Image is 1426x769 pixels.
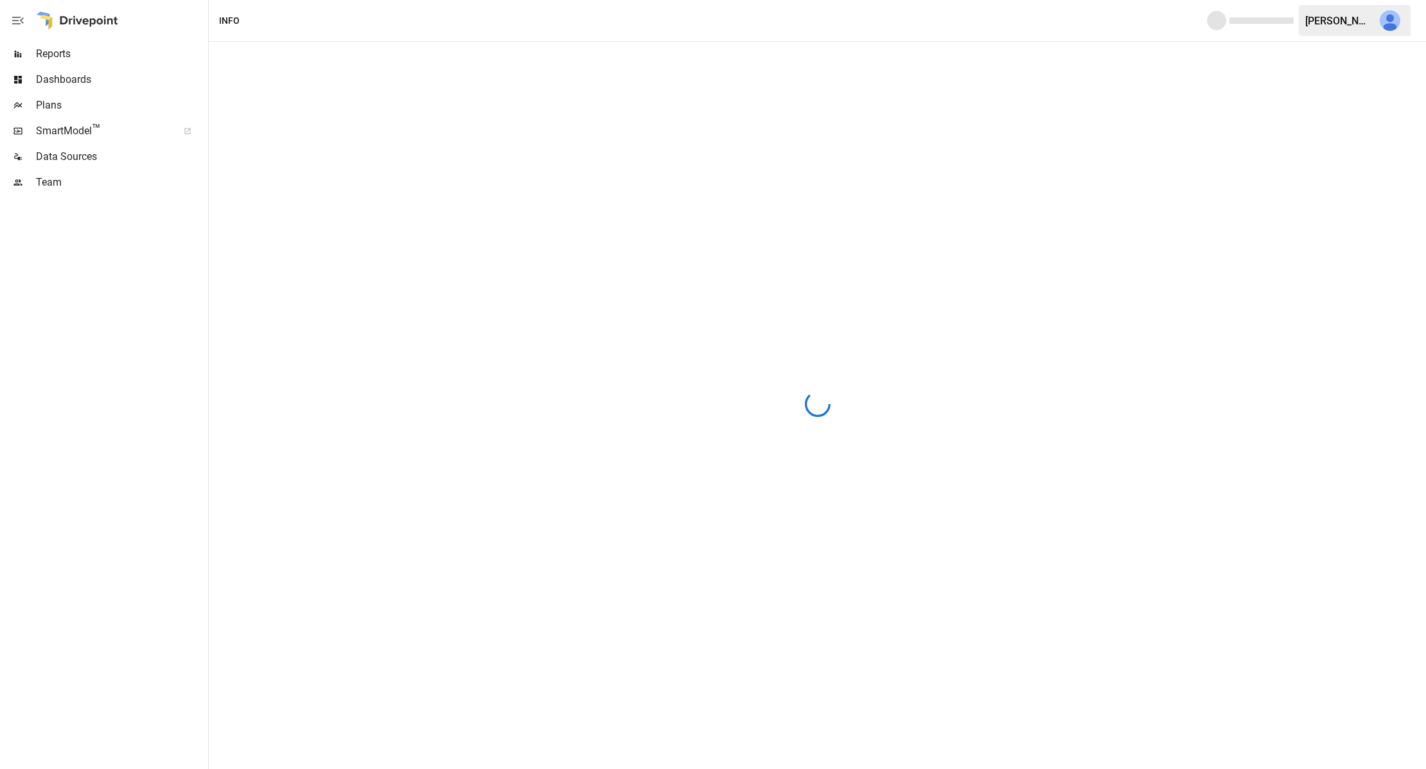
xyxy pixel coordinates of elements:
[1305,15,1372,27] div: [PERSON_NAME]
[36,98,206,113] span: Plans
[36,123,170,139] span: SmartModel
[1380,10,1400,31] img: Will Gahagan
[36,46,206,62] span: Reports
[92,121,101,137] span: ™
[36,175,206,190] span: Team
[36,149,206,164] span: Data Sources
[1372,3,1408,39] button: Will Gahagan
[36,72,206,87] span: Dashboards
